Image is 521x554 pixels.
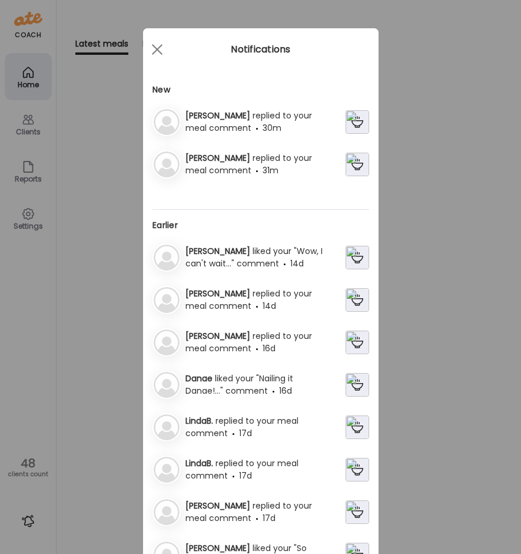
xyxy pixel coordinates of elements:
span: [PERSON_NAME] [185,152,253,164]
span: 17d [239,427,252,439]
span: 16d [263,342,276,354]
span: 17d [239,470,252,482]
span: replied to your meal comment [185,330,312,354]
img: bg-avatar-default.svg [154,414,180,440]
span: 30m [263,122,281,134]
img: images%2F9HBKZMAjsQgjWYw0dDklNQEIjOI2%2FvD9sObbg8aGGqpR0jVJE%2F5PVQ6xIhk7VQ62IYqj4z_240 [346,373,369,397]
img: bg-avatar-default.svg [154,457,180,483]
img: bg-avatar-default.svg [154,287,180,313]
span: LindaB. [185,457,215,469]
span: liked your "Wow, I can't wait..." comment [185,245,323,269]
span: 14d [290,258,304,269]
h2: New [152,84,369,96]
span: LindaB. [185,415,215,427]
img: bg-avatar-default.svg [154,329,180,355]
span: [PERSON_NAME] [185,110,253,121]
span: [PERSON_NAME] [185,500,253,512]
img: images%2FYjhSYng5tDXoxTha6SCaeefw10r1%2FO6nh5fNdAvyizwpbu0AW%2FBluBSCfxvIlKVhC6GVuK_240 [346,246,369,269]
img: images%2FPwXOUG2Ou3S5GU6VFDz5V1EyW272%2FGEqivRlr9f5GHBeh75Iu%2Fwde2qkjO7FrkD14x4gCk_240 [346,153,369,176]
span: [PERSON_NAME] [185,542,253,554]
img: bg-avatar-default.svg [154,245,180,271]
img: images%2FbQ3YxfBIacPNzHvcNiaXdMHbKGh2%2FZDO3a1aaoUwYL003E1kx%2FwOLJ8NKXtd7tfafNzoug_240 [346,288,369,312]
span: [PERSON_NAME] [185,245,253,257]
img: bg-avatar-default.svg [154,499,180,525]
span: replied to your meal comment [185,500,312,524]
div: Notifications [143,42,379,57]
span: 16d [279,385,292,397]
span: 17d [263,512,276,524]
img: bg-avatar-default.svg [154,372,180,398]
span: Danae [185,372,215,384]
h2: Earlier [152,219,369,232]
img: images%2FrYmowKdd3sNiGaVUJ532DWvZ6YJ3%2FgfhSPToacQ83f22g3KDD%2FwQTqpzL7PcnOU6mtSFIR_240 [346,458,369,482]
span: liked your "Nailing it Danae!..." comment [185,372,293,397]
span: replied to your meal comment [185,288,312,312]
span: 31m [263,164,278,176]
span: replied to your meal comment [185,152,312,176]
img: images%2FEQF0lNx2D9MvxETZ27iei7D27TD3%2FaPnb5WtZWXxZ3jHMRn3l%2FWbdAr7tSxjy2xyGDCkin_240 [346,331,369,354]
img: images%2F9cuNsxhpLETuN8LJaPnivTD7eGm1%2Fhg4Nnzs8gIB2pzND1DxQ%2FWgZoXu3i3sy2StTBZABV_240 [346,500,369,524]
span: replied to your meal comment [185,110,312,134]
span: 14d [263,300,276,312]
img: images%2FrYmowKdd3sNiGaVUJ532DWvZ6YJ3%2FgfhSPToacQ83f22g3KDD%2FwQTqpzL7PcnOU6mtSFIR_240 [346,415,369,439]
img: bg-avatar-default.svg [154,109,180,135]
span: [PERSON_NAME] [185,330,253,342]
span: [PERSON_NAME] [185,288,253,299]
img: bg-avatar-default.svg [154,151,180,177]
span: replied to your meal comment [185,415,298,439]
img: images%2FPwXOUG2Ou3S5GU6VFDz5V1EyW272%2FGEqivRlr9f5GHBeh75Iu%2Fwde2qkjO7FrkD14x4gCk_240 [346,110,369,134]
span: replied to your meal comment [185,457,298,482]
